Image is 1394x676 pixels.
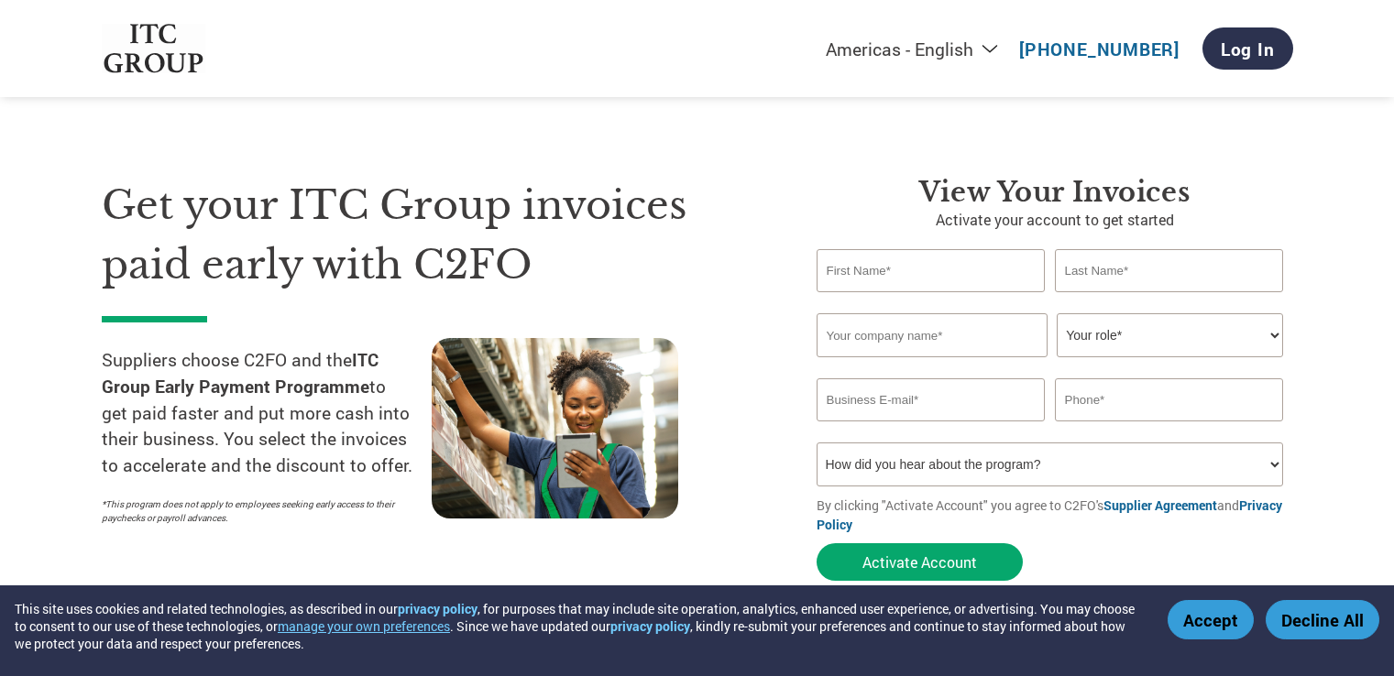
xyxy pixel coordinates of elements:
div: Inavlid Phone Number [1055,423,1284,435]
div: Invalid company name or company name is too long [817,359,1284,371]
img: supply chain worker [432,338,678,518]
button: manage your own preferences [278,617,450,635]
p: *This program does not apply to employees seeking early access to their paychecks or payroll adva... [102,497,413,525]
div: Inavlid Email Address [817,423,1046,435]
div: This site uses cookies and related technologies, as described in our , for purposes that may incl... [15,600,1141,652]
p: Activate your account to get started [817,209,1293,231]
a: Log In [1202,27,1293,70]
div: Invalid first name or first name is too long [817,294,1046,306]
strong: ITC Group Early Payment Programme [102,348,379,398]
button: Accept [1168,600,1254,639]
a: [PHONE_NUMBER] [1019,38,1180,60]
h3: View your invoices [817,176,1293,209]
input: First Name* [817,249,1046,292]
h1: Get your ITC Group invoices paid early with C2FO [102,176,762,294]
a: Privacy Policy [817,496,1282,533]
button: Decline All [1266,600,1379,639]
select: Title/Role [1057,313,1283,357]
a: Supplier Agreement [1103,496,1217,514]
a: privacy policy [610,617,690,635]
div: Invalid last name or last name is too long [1055,294,1284,306]
input: Last Name* [1055,249,1284,292]
input: Your company name* [817,313,1048,357]
p: Suppliers choose C2FO and the to get paid faster and put more cash into their business. You selec... [102,347,432,479]
img: ITC Group [102,24,206,74]
input: Phone* [1055,378,1284,421]
a: privacy policy [398,600,477,617]
button: Activate Account [817,543,1023,581]
p: By clicking "Activate Account" you agree to C2FO's and [817,496,1293,534]
input: Invalid Email format [817,378,1046,421]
